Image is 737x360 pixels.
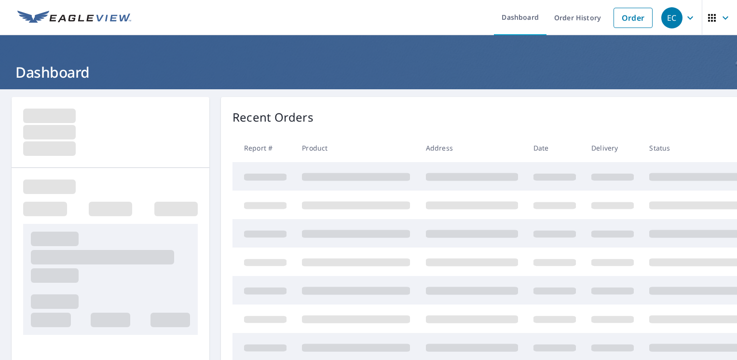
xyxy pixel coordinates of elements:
th: Date [526,134,584,162]
div: EC [661,7,682,28]
h1: Dashboard [12,62,725,82]
th: Delivery [584,134,641,162]
img: EV Logo [17,11,131,25]
th: Report # [232,134,294,162]
th: Address [418,134,526,162]
p: Recent Orders [232,109,314,126]
th: Product [294,134,418,162]
a: Order [614,8,653,28]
